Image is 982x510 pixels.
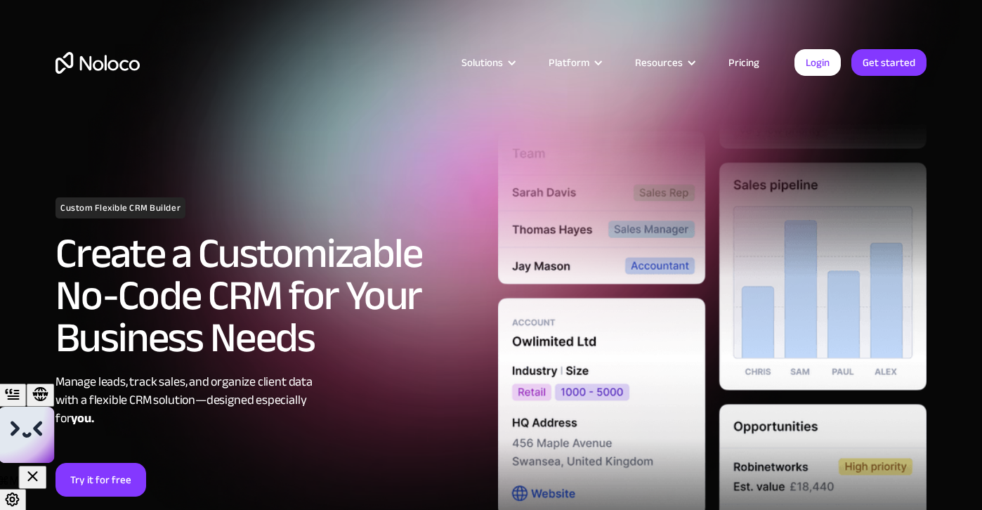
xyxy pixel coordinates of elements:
div: Solutions [461,53,503,72]
div: Platform [531,53,617,72]
a: Pricing [711,53,777,72]
h1: Custom Flexible CRM Builder [55,197,185,218]
a: Login [794,49,841,76]
strong: you. [71,407,93,430]
a: Get started [851,49,927,76]
div: Solutions [444,53,531,72]
div: Resources [635,53,683,72]
div: Resources [617,53,711,72]
a: Try it for free [55,463,146,497]
div: Manage leads, track sales, and organize client data with a flexible CRM solution—designed especia... [55,373,484,428]
h2: Create a Customizable No-Code CRM for Your Business Needs [55,233,484,359]
div: Platform [549,53,589,72]
a: home [55,52,140,74]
